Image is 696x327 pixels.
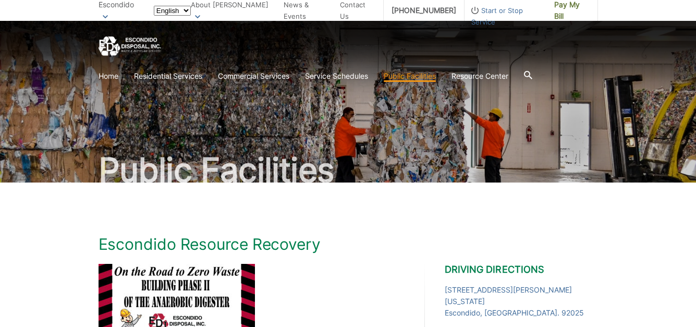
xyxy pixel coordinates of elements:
[451,70,508,82] a: Resource Center
[154,6,191,16] select: Select a language
[218,70,289,82] a: Commercial Services
[99,153,598,187] h2: Public Facilities
[134,70,202,82] a: Residential Services
[305,70,368,82] a: Service Schedules
[445,264,598,275] h2: Driving Directions
[384,70,436,82] a: Public Facilities
[445,284,598,319] a: [STREET_ADDRESS][PERSON_NAME][US_STATE]Escondido, [GEOGRAPHIC_DATA]. 92025
[99,37,161,57] a: EDCD logo. Return to the homepage.
[99,70,118,82] a: Home
[99,235,598,253] h1: Escondido Resource Recovery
